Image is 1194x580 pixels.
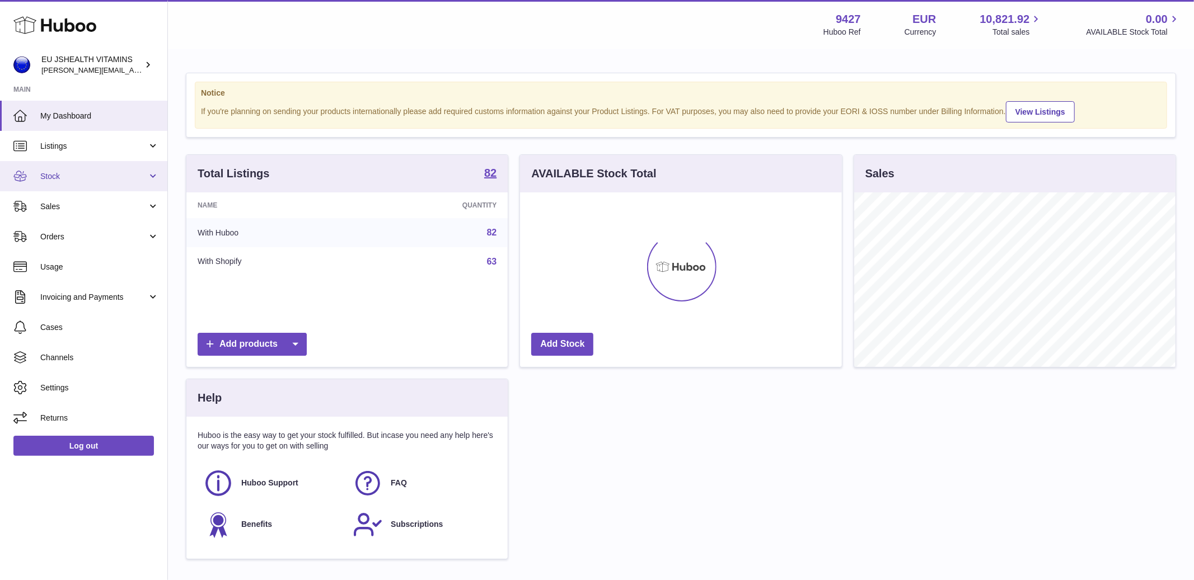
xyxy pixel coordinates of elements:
a: 0.00 AVAILABLE Stock Total [1086,12,1181,37]
th: Quantity [360,192,508,218]
a: Log out [13,436,154,456]
span: Stock [40,171,147,182]
div: Huboo Ref [823,27,861,37]
strong: 82 [484,167,497,178]
span: Settings [40,383,159,393]
span: 10,821.92 [980,12,1029,27]
div: EU JSHEALTH VITAMINS [41,54,142,76]
img: laura@jessicasepel.com [13,56,30,73]
span: FAQ [391,478,407,488]
div: If you're planning on sending your products internationally please add required customs informati... [201,100,1161,122]
td: With Shopify [186,247,360,276]
span: Huboo Support [241,478,298,488]
span: Benefits [241,519,272,530]
span: Channels [40,352,159,363]
a: Add Stock [531,333,593,356]
strong: 9427 [836,12,861,27]
a: Huboo Support [203,468,341,498]
div: Currency [905,27,937,37]
span: Cases [40,322,159,333]
span: Returns [40,413,159,423]
span: Subscriptions [391,519,443,530]
span: [PERSON_NAME][EMAIL_ADDRESS][DOMAIN_NAME] [41,65,224,74]
span: AVAILABLE Stock Total [1086,27,1181,37]
a: Add products [198,333,307,356]
strong: Notice [201,88,1161,98]
a: Subscriptions [353,510,491,540]
h3: Sales [865,166,895,181]
a: FAQ [353,468,491,498]
span: Usage [40,262,159,272]
a: View Listings [1006,101,1075,122]
a: 10,821.92 Total sales [980,12,1042,37]
h3: Total Listings [198,166,270,181]
span: Sales [40,201,147,212]
span: Orders [40,232,147,242]
a: Benefits [203,510,341,540]
span: 0.00 [1146,12,1168,27]
td: With Huboo [186,218,360,247]
h3: AVAILABLE Stock Total [531,166,656,181]
a: 82 [484,167,497,181]
strong: EUR [912,12,936,27]
span: Listings [40,141,147,152]
a: 63 [487,257,497,266]
p: Huboo is the easy way to get your stock fulfilled. But incase you need any help here's our ways f... [198,430,497,451]
span: Invoicing and Payments [40,292,147,303]
th: Name [186,192,360,218]
span: My Dashboard [40,111,159,121]
span: Total sales [992,27,1042,37]
h3: Help [198,390,222,405]
a: 82 [487,228,497,237]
